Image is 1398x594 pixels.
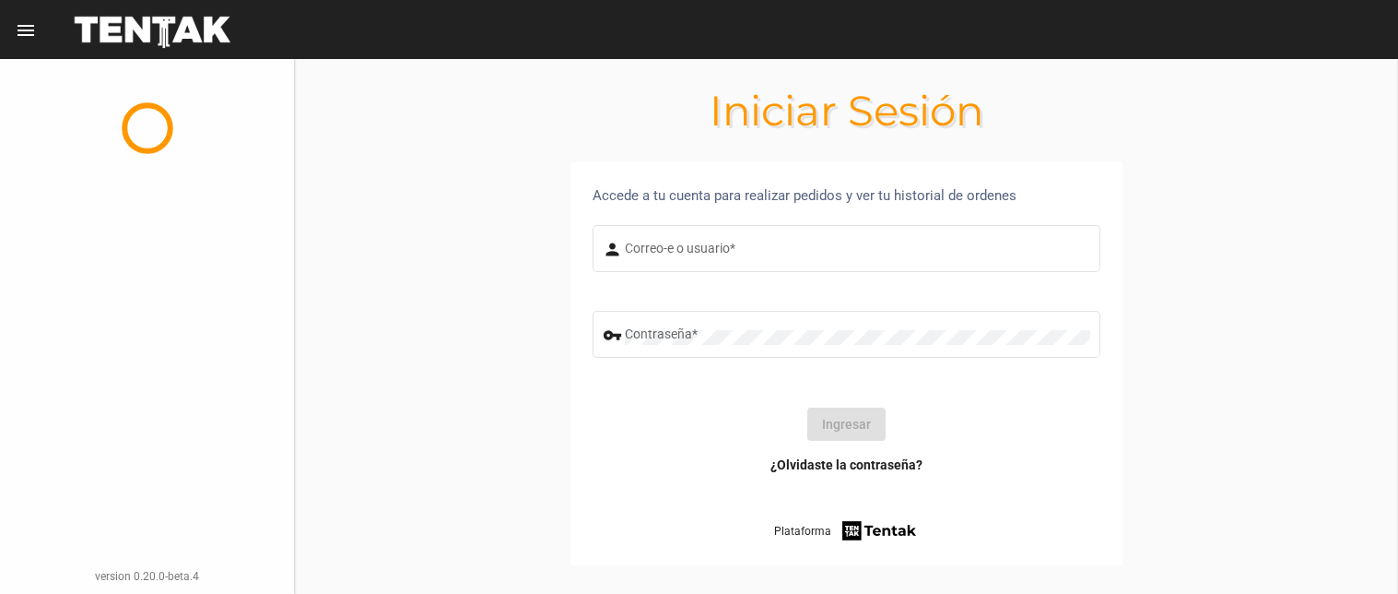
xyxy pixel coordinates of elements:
span: Plataforma [774,522,831,541]
img: tentak-firm.png [840,518,919,543]
div: version 0.20.0-beta.4 [15,567,279,586]
h1: Iniciar Sesión [295,96,1398,125]
mat-icon: person [603,239,625,261]
a: ¿Olvidaste la contraseña? [770,456,922,474]
a: Plataforma [774,518,919,543]
mat-icon: menu [15,19,37,42]
mat-icon: vpn_key [603,325,625,347]
div: Accede a tu cuenta para realizar pedidos y ver tu historial de ordenes [593,184,1100,207]
button: Ingresar [807,408,886,441]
